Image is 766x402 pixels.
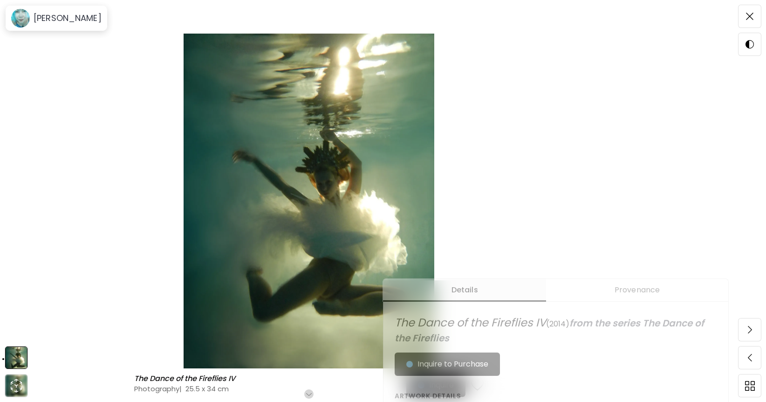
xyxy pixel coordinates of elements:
[395,391,717,401] h6: Artwork Details
[546,319,569,329] span: ( 2014 )
[395,317,706,345] span: from the series The Dance of the Fireflies
[395,353,500,376] button: Inquire to Purchase
[395,315,546,330] span: The Dance of the Fireflies IV
[389,284,540,296] span: Details
[34,13,102,24] h6: [PERSON_NAME]
[406,359,488,370] span: Inquire to Purchase
[134,384,406,394] h4: Photography | 25.5 x 34 cm
[9,378,24,393] div: animation
[552,284,723,296] span: Provenance
[134,374,238,383] h6: The Dance of the Fireflies IV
